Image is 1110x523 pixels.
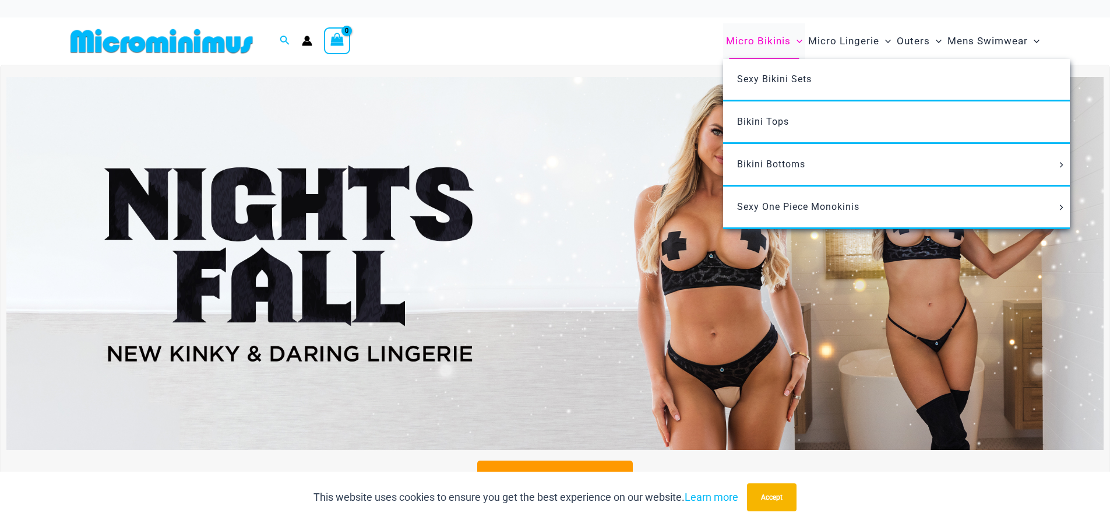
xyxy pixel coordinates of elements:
a: Sexy Bikini Sets [723,59,1070,101]
span: Menu Toggle [1055,162,1067,168]
span: Menu Toggle [1028,26,1039,56]
a: Search icon link [280,34,290,48]
a: Micro LingerieMenu ToggleMenu Toggle [805,23,894,59]
a: Mens SwimwearMenu ToggleMenu Toggle [945,23,1042,59]
img: Night's Fall Silver Leopard Pack [6,77,1104,450]
span: Menu Toggle [791,26,802,56]
span: Menu Toggle [1055,205,1067,210]
a: Bikini BottomsMenu ToggleMenu Toggle [723,144,1070,187]
a: Account icon link [302,36,312,46]
img: MM SHOP LOGO FLAT [66,28,258,54]
span: Micro Lingerie [808,26,879,56]
span: Sexy One Piece Monokinis [737,201,859,212]
p: This website uses cookies to ensure you get the best experience on our website. [313,489,738,506]
a: Learn more [685,491,738,503]
span: Outers [897,26,930,56]
a: Sexy One Piece MonokinisMenu ToggleMenu Toggle [723,187,1070,229]
span: Sexy Bikini Sets [737,73,812,85]
span: Micro Bikinis [726,26,791,56]
span: Bikini Bottoms [737,159,805,170]
a: Micro BikinisMenu ToggleMenu Toggle [723,23,805,59]
a: View Shopping Cart, empty [324,27,351,54]
span: Bikini Tops [737,116,789,127]
a: Shop The Latest Release Now! [477,461,633,494]
a: Bikini Tops [723,101,1070,144]
a: OutersMenu ToggleMenu Toggle [894,23,945,59]
button: Accept [747,483,797,511]
span: Menu Toggle [879,26,891,56]
span: Mens Swimwear [947,26,1028,56]
span: Menu Toggle [930,26,942,56]
nav: Site Navigation [721,22,1045,61]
